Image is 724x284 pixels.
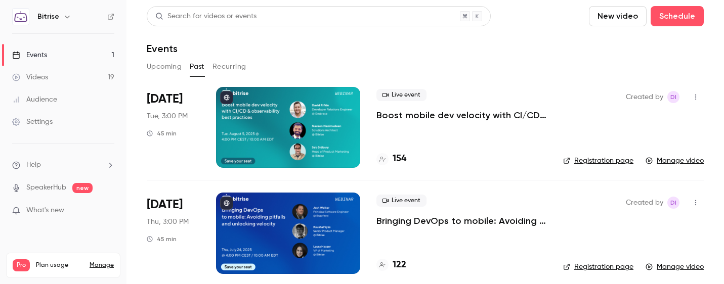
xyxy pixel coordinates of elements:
[393,258,406,272] h4: 122
[37,12,59,22] h6: Bitrise
[12,72,48,82] div: Videos
[147,42,178,55] h1: Events
[651,6,704,26] button: Schedule
[102,206,114,215] iframe: Noticeable Trigger
[147,235,177,243] div: 45 min
[147,129,177,137] div: 45 min
[393,152,406,166] h4: 154
[589,6,647,26] button: New video
[376,89,427,101] span: Live event
[626,91,663,103] span: Created by
[147,197,183,213] span: [DATE]
[190,59,204,75] button: Past
[26,160,41,170] span: Help
[563,156,633,166] a: Registration page
[376,152,406,166] a: 154
[670,91,676,103] span: DI
[12,160,114,170] li: help-dropdown-opener
[376,258,406,272] a: 122
[12,117,53,127] div: Settings
[667,197,679,209] span: Diana Ipacs
[12,94,57,105] div: Audience
[26,205,64,216] span: What's new
[212,59,246,75] button: Recurring
[90,261,114,269] a: Manage
[13,9,29,25] img: Bitrise
[646,262,704,272] a: Manage video
[667,91,679,103] span: Diana Ipacs
[376,215,547,227] a: Bringing DevOps to mobile: Avoiding pitfalls and unlocking velocity
[36,261,83,269] span: Plan usage
[646,156,704,166] a: Manage video
[147,193,200,273] div: Jul 24 Thu, 4:00 PM (Europe/Budapest)
[26,182,66,193] a: SpeakerHub
[147,87,200,168] div: Aug 5 Tue, 4:00 PM (Europe/Budapest)
[376,195,427,207] span: Live event
[147,91,183,107] span: [DATE]
[13,259,30,271] span: Pro
[12,50,47,60] div: Events
[147,217,189,227] span: Thu, 3:00 PM
[72,183,93,193] span: new
[147,111,188,121] span: Tue, 3:00 PM
[563,262,633,272] a: Registration page
[155,11,257,22] div: Search for videos or events
[147,59,182,75] button: Upcoming
[376,109,547,121] a: Boost mobile dev velocity with CI/CD & observability best practices
[670,197,676,209] span: DI
[626,197,663,209] span: Created by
